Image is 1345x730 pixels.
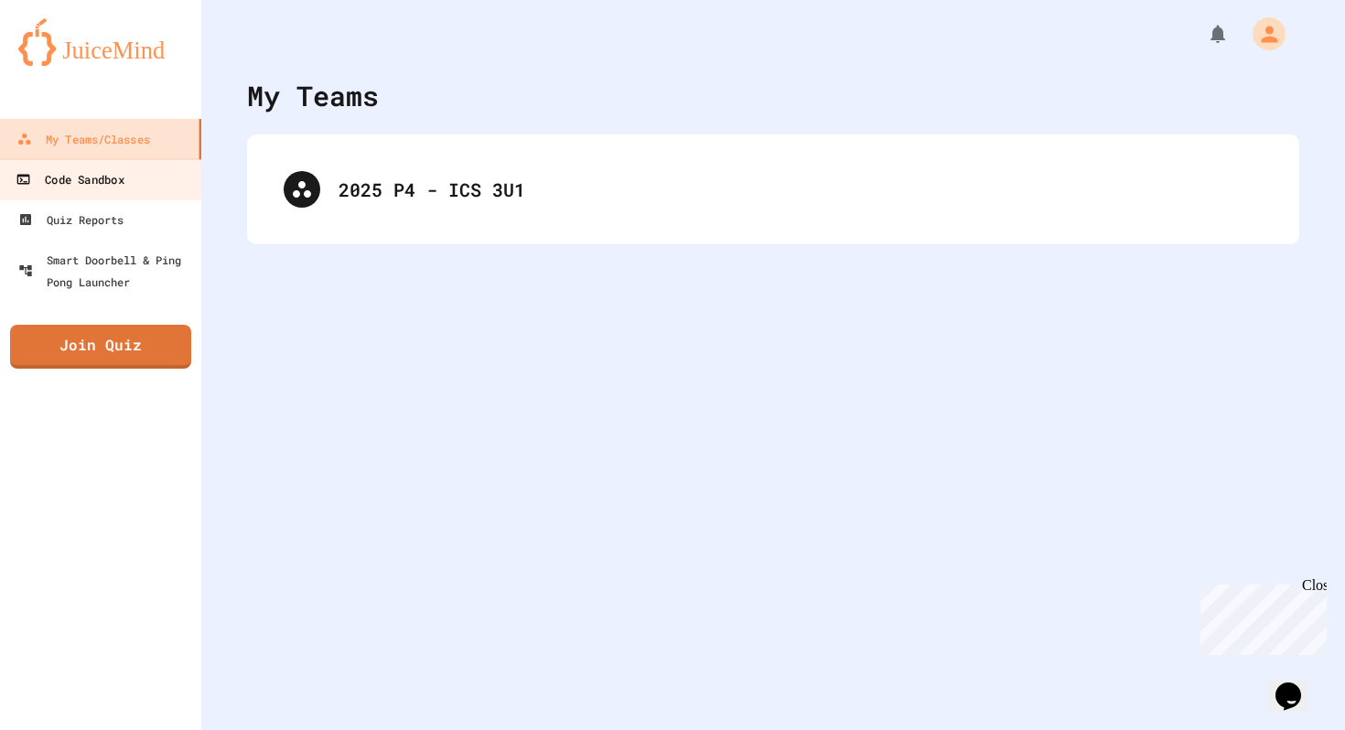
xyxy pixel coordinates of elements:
[1193,577,1327,655] iframe: chat widget
[18,209,124,231] div: Quiz Reports
[16,168,124,191] div: Code Sandbox
[247,75,379,116] div: My Teams
[339,176,1263,203] div: 2025 P4 - ICS 3U1
[18,18,183,66] img: logo-orange.svg
[7,7,126,116] div: Chat with us now!Close
[10,325,191,369] a: Join Quiz
[17,128,150,150] div: My Teams/Classes
[1268,657,1327,712] iframe: chat widget
[1173,18,1233,49] div: My Notifications
[18,249,194,293] div: Smart Doorbell & Ping Pong Launcher
[1233,13,1290,55] div: My Account
[265,153,1281,226] div: 2025 P4 - ICS 3U1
